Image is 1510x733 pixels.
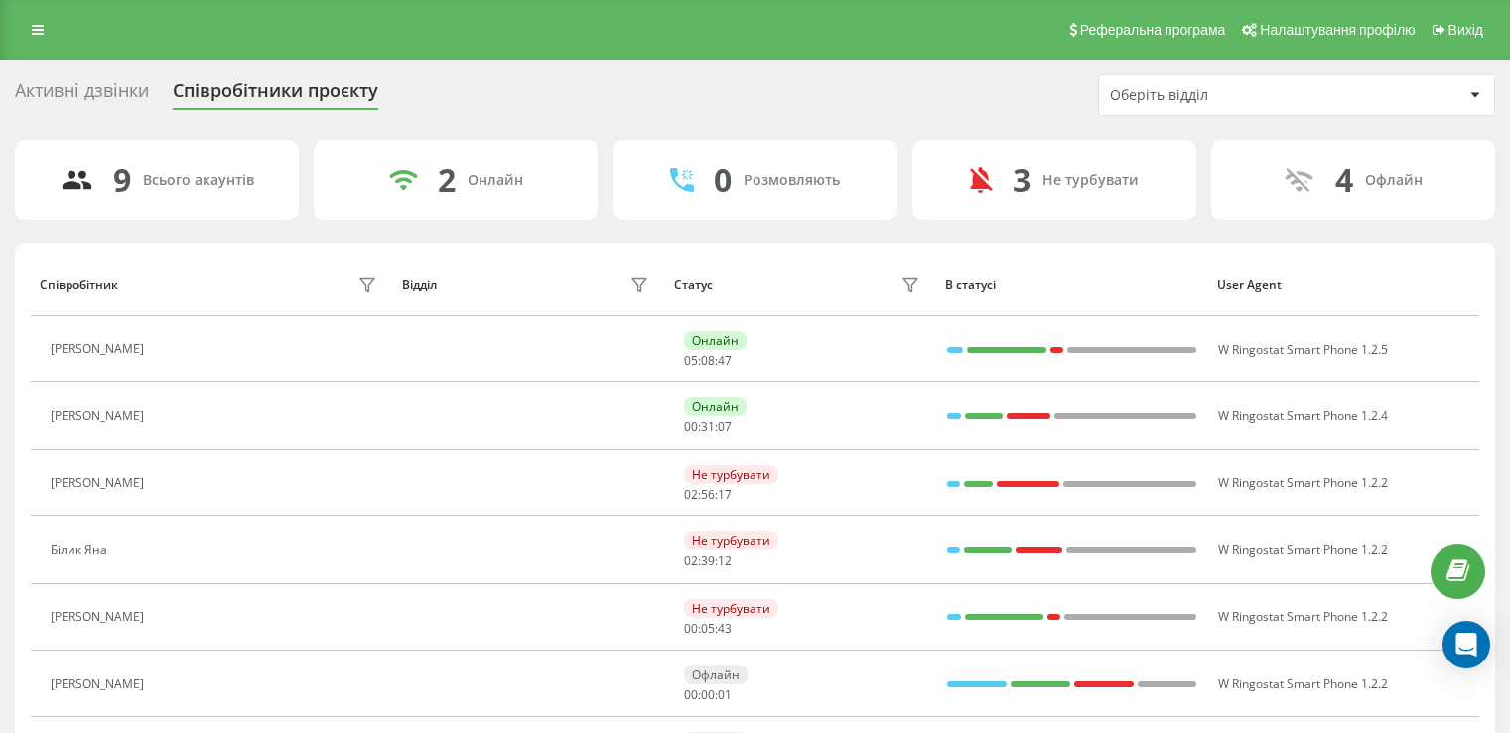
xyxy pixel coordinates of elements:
span: W Ringostat Smart Phone 1.2.4 [1218,407,1388,424]
div: Open Intercom Messenger [1442,621,1490,668]
div: [PERSON_NAME] [51,342,149,356]
div: : : [684,688,732,702]
div: Онлайн [684,397,747,416]
span: 00 [684,620,698,637]
div: Активні дзвінки [15,80,149,111]
div: Всього акаунтів [143,172,254,189]
span: W Ringostat Smart Phone 1.2.5 [1218,341,1388,358]
div: : : [684,622,732,636]
span: Реферальна програма [1080,22,1226,38]
span: Налаштування профілю [1260,22,1415,38]
div: 2 [438,161,456,199]
span: W Ringostat Smart Phone 1.2.2 [1218,675,1388,692]
span: 01 [718,686,732,703]
span: 02 [684,552,698,569]
div: : : [684,488,732,502]
div: Відділ [402,278,437,292]
div: Не турбувати [684,531,778,550]
div: Співробітник [40,278,118,292]
div: Офлайн [684,665,748,684]
div: 4 [1335,161,1353,199]
div: 0 [714,161,732,199]
span: 07 [718,418,732,435]
div: Не турбувати [684,465,778,484]
div: Статус [674,278,713,292]
span: 12 [718,552,732,569]
span: Вихід [1448,22,1483,38]
span: 43 [718,620,732,637]
div: Білик Яна [51,543,112,557]
span: 02 [684,486,698,503]
div: Розмовляють [744,172,840,189]
span: 05 [684,352,698,368]
div: Онлайн [468,172,523,189]
div: Співробітники проєкту [173,80,378,111]
div: 3 [1013,161,1030,199]
span: 56 [701,486,715,503]
span: 31 [701,418,715,435]
span: W Ringostat Smart Phone 1.2.2 [1218,608,1388,625]
div: : : [684,554,732,568]
div: [PERSON_NAME] [51,610,149,624]
span: 47 [718,352,732,368]
div: [PERSON_NAME] [51,476,149,490]
div: : : [684,420,732,434]
div: : : [684,354,732,367]
span: 05 [701,620,715,637]
span: 08 [701,352,715,368]
span: W Ringostat Smart Phone 1.2.2 [1218,474,1388,491]
div: 9 [113,161,131,199]
span: 00 [684,686,698,703]
div: В статусі [945,278,1198,292]
div: User Agent [1217,278,1470,292]
span: 17 [718,486,732,503]
span: 00 [684,418,698,435]
div: Онлайн [684,331,747,350]
div: [PERSON_NAME] [51,409,149,423]
div: Не турбувати [684,599,778,618]
div: [PERSON_NAME] [51,677,149,691]
div: Не турбувати [1042,172,1139,189]
span: W Ringostat Smart Phone 1.2.2 [1218,541,1388,558]
span: 00 [701,686,715,703]
div: Оберіть відділ [1110,87,1347,104]
span: 39 [701,552,715,569]
div: Офлайн [1365,172,1423,189]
